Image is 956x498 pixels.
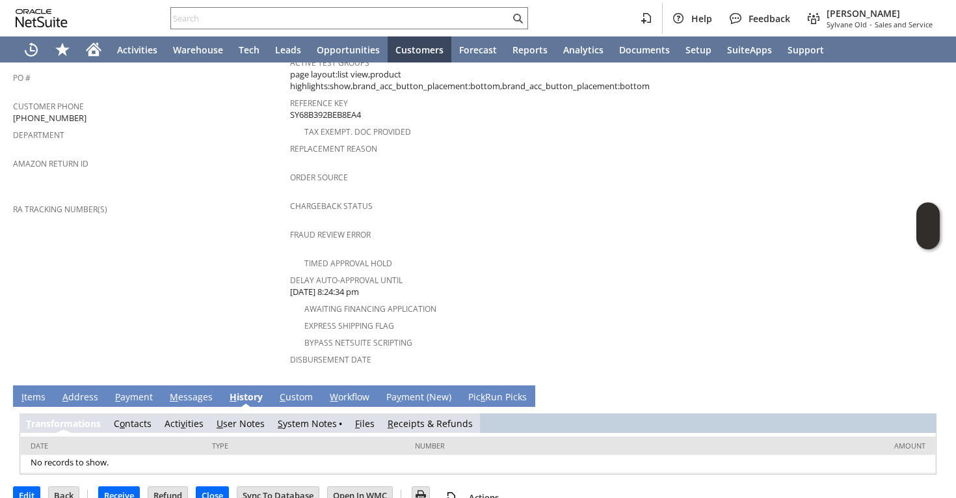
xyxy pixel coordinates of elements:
[555,36,611,62] a: Analytics
[451,36,505,62] a: Forecast
[239,44,259,56] span: Tech
[309,36,388,62] a: Opportunities
[505,36,555,62] a: Reports
[59,391,101,405] a: Address
[230,391,237,403] span: H
[47,36,78,62] div: Shortcuts
[510,10,525,26] svg: Search
[465,391,530,405] a: PickRun Picks
[217,417,265,430] a: User Notes
[226,391,266,405] a: History
[31,441,193,450] div: Date
[481,391,485,403] span: k
[788,44,824,56] span: Support
[13,112,86,124] span: [PHONE_NUMBER]
[326,391,373,405] a: Workflow
[231,36,267,62] a: Tech
[280,391,285,403] span: C
[217,417,223,430] span: U
[13,158,88,169] a: Amazon Return ID
[276,391,316,405] a: Custom
[120,417,125,430] span: o
[13,130,64,141] a: Department
[512,44,548,56] span: Reports
[13,204,107,215] a: RA Tracking Number(s)
[727,44,772,56] span: SuiteApps
[611,36,678,62] a: Documents
[290,286,359,298] span: [DATE] 8:24:34 pm
[388,36,451,62] a: Customers
[916,227,940,250] span: Oracle Guided Learning Widget. To move around, please hold and drag
[719,36,780,62] a: SuiteApps
[290,98,348,109] a: Reference Key
[62,391,68,403] span: A
[317,44,380,56] span: Opportunities
[290,143,377,154] a: Replacement reason
[278,417,283,430] span: S
[678,36,719,62] a: Setup
[13,72,31,83] a: PO #
[21,455,935,473] td: No records to show.
[304,337,412,348] a: Bypass NetSuite Scripting
[827,20,867,29] span: Sylvane Old
[267,36,309,62] a: Leads
[388,417,473,430] a: Receipts & Refunds
[459,44,497,56] span: Forecast
[55,42,70,57] svg: Shortcuts
[685,44,711,56] span: Setup
[13,101,84,112] a: Customer Phone
[181,417,185,430] span: v
[26,417,31,430] span: T
[920,388,935,404] a: Unrolled view on
[21,391,24,403] span: I
[619,44,670,56] span: Documents
[749,12,790,25] span: Feedback
[165,417,204,430] a: Activities
[212,441,395,450] div: Type
[647,441,925,450] div: Amount
[275,44,301,56] span: Leads
[304,320,394,331] a: Express Shipping Flag
[290,172,348,183] a: Order Source
[26,417,101,430] a: Transformations
[18,391,49,405] a: Items
[78,36,109,62] a: Home
[383,391,455,405] a: Payment (New)
[115,391,120,403] span: P
[355,417,360,430] span: F
[171,10,510,26] input: Search
[780,36,832,62] a: Support
[388,417,393,430] span: R
[875,20,933,29] span: Sales and Service
[166,391,216,405] a: Messages
[563,44,604,56] span: Analytics
[330,391,338,403] span: W
[114,417,152,430] a: Contacts
[165,36,231,62] a: Warehouse
[16,9,68,27] svg: logo
[916,202,940,249] iframe: Click here to launch Oracle Guided Learning Help Panel
[278,417,337,430] a: System Notes
[290,109,361,121] span: SY68B392BEB8EA4
[691,12,712,25] span: Help
[112,391,156,405] a: Payment
[870,20,872,29] span: -
[290,229,371,240] a: Fraud Review Error
[304,303,436,314] a: Awaiting Financing Application
[827,7,933,20] span: [PERSON_NAME]
[86,42,101,57] svg: Home
[16,36,47,62] a: Recent Records
[290,57,369,68] a: Active Test Groups
[304,126,411,137] a: Tax Exempt. Doc Provided
[290,275,403,286] a: Delay Auto-Approval Until
[117,44,157,56] span: Activities
[395,44,444,56] span: Customers
[23,42,39,57] svg: Recent Records
[109,36,165,62] a: Activities
[304,258,392,269] a: Timed Approval Hold
[290,354,371,365] a: Disbursement Date
[290,68,650,92] span: page layout:list view,product highlights:show,brand_acc_button_placement:bottom,brand_acc_button_...
[397,391,401,403] span: y
[290,201,373,212] a: Chargeback Status
[355,417,375,430] a: Files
